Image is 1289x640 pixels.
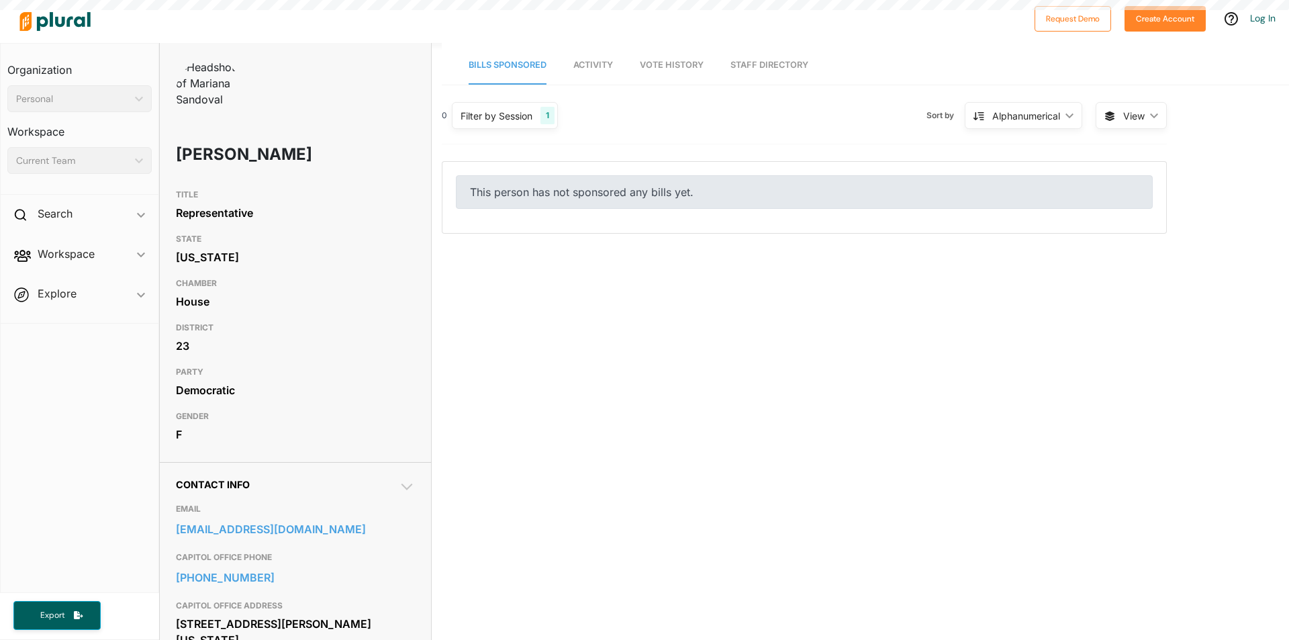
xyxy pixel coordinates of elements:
[730,46,808,85] a: Staff Directory
[176,598,415,614] h3: CAPITOL OFFICE ADDRESS
[176,247,415,267] div: [US_STATE]
[176,479,250,490] span: Contact Info
[469,60,546,70] span: Bills Sponsored
[176,501,415,517] h3: EMAIL
[176,364,415,380] h3: PARTY
[540,107,555,124] div: 1
[1035,6,1111,32] button: Request Demo
[176,187,415,203] h3: TITLE
[176,291,415,312] div: House
[176,424,415,445] div: F
[176,336,415,356] div: 23
[640,60,704,70] span: Vote History
[176,231,415,247] h3: STATE
[16,154,130,168] div: Current Team
[992,109,1060,123] div: Alphanumerical
[573,46,613,85] a: Activity
[1125,6,1206,32] button: Create Account
[176,275,415,291] h3: CHAMBER
[176,408,415,424] h3: GENDER
[16,92,130,106] div: Personal
[1125,11,1206,25] a: Create Account
[176,203,415,223] div: Representative
[13,601,101,630] button: Export
[176,519,415,539] a: [EMAIL_ADDRESS][DOMAIN_NAME]
[176,59,243,107] img: Headshot of Mariana Sandoval
[7,112,152,142] h3: Workspace
[7,50,152,80] h3: Organization
[176,567,415,588] a: [PHONE_NUMBER]
[176,380,415,400] div: Democratic
[926,109,965,122] span: Sort by
[1123,109,1145,123] span: View
[573,60,613,70] span: Activity
[176,320,415,336] h3: DISTRICT
[176,134,319,175] h1: [PERSON_NAME]
[176,549,415,565] h3: CAPITOL OFFICE PHONE
[1250,12,1276,24] a: Log In
[461,109,532,123] div: Filter by Session
[456,175,1153,209] div: This person has not sponsored any bills yet.
[38,206,73,221] h2: Search
[1035,11,1111,25] a: Request Demo
[640,46,704,85] a: Vote History
[469,46,546,85] a: Bills Sponsored
[442,109,447,122] div: 0
[31,610,74,621] span: Export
